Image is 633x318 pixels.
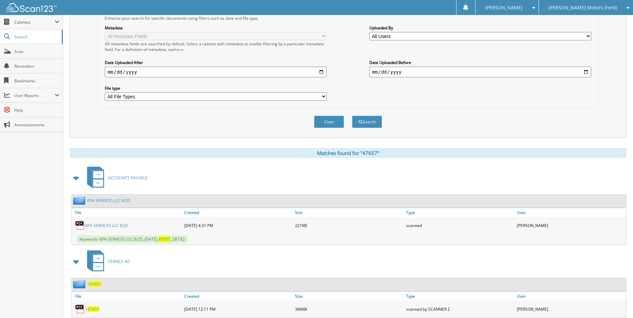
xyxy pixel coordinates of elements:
[175,47,184,52] a: here
[293,219,404,232] div: 221KB
[83,248,130,275] a: SERVICE RO
[108,259,130,264] span: SERVICE RO
[105,41,327,52] div: All metadata fields are searched by default. Select a cabinet with metadata to enable filtering b...
[85,223,128,228] a: KPA SERVICES LLC 8/25
[89,281,101,287] span: 47657
[87,198,130,203] a: KPA SERVICES LLC 8/25
[404,302,515,316] div: scanned by SCANNER 2
[515,292,626,301] a: User
[72,208,183,217] a: File
[101,15,594,21] div: Enhance your search for specific documents using filters such as date and file type.
[73,196,87,205] img: folder2.png
[293,292,404,301] a: Size
[85,306,99,312] a: 147657
[183,302,293,316] div: [DATE] 12:11 PM
[183,208,293,217] a: Created
[70,148,626,158] div: Matches found for "47657"
[77,235,188,243] span: Keywords: KPA SERVICES LLC 8/25, [DATE], , 287.82
[14,78,59,84] span: Bookmarks
[83,165,148,191] a: ACCOUNTS PAYABLE
[183,219,293,232] div: [DATE] 4:31 PM
[369,25,591,31] label: Uploaded By
[515,219,626,232] div: [PERSON_NAME]
[14,107,59,113] span: Help
[7,3,57,12] img: scan123-logo-white.svg
[183,292,293,301] a: Created
[515,302,626,316] div: [PERSON_NAME]
[105,60,327,65] label: Date Uploaded After
[404,219,515,232] div: scanned
[600,286,633,318] iframe: Chat Widget
[75,220,85,230] img: PDF.png
[105,67,327,77] input: start
[14,63,59,69] span: Reminders
[369,67,591,77] input: end
[73,280,87,288] img: folder2.png
[549,6,617,10] span: [PERSON_NAME] Motors (Ford)
[352,116,382,128] button: Search
[87,306,99,312] span: 47657
[314,116,344,128] button: Clear
[404,292,515,301] a: Type
[159,236,170,242] span: 47657
[105,85,327,91] label: File type
[105,25,327,31] label: Metadata
[293,302,404,316] div: 396KB
[293,208,404,217] a: Size
[75,304,85,314] img: PDF.png
[108,175,148,181] span: ACCOUNTS PAYABLE
[515,208,626,217] a: User
[72,292,183,301] a: File
[14,34,58,40] span: Search
[14,122,59,128] span: Announcements
[369,60,591,65] label: Date Uploaded Before
[14,93,55,98] span: User Reports
[14,49,59,54] span: Scan
[87,281,101,287] a: 147657
[404,208,515,217] a: Type
[14,19,55,25] span: Cabinets
[485,6,523,10] span: [PERSON_NAME]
